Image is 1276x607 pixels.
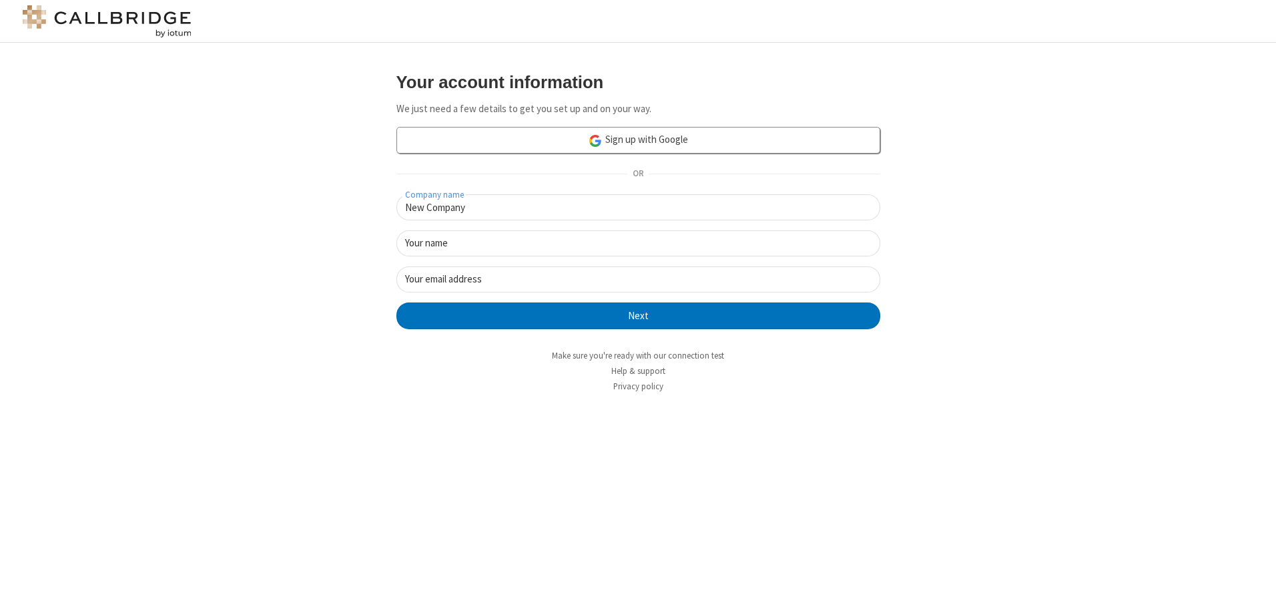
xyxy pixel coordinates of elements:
p: We just need a few details to get you set up and on your way. [396,102,880,117]
input: Your name [396,230,880,256]
input: Your email address [396,266,880,292]
a: Make sure you're ready with our connection test [552,350,724,361]
a: Privacy policy [613,381,663,392]
a: Sign up with Google [396,127,880,154]
img: google-icon.png [588,134,603,148]
input: Company name [396,194,880,220]
a: Help & support [611,365,665,377]
button: Next [396,302,880,329]
h3: Your account information [396,73,880,91]
span: OR [627,165,649,184]
img: logo@2x.png [20,5,194,37]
